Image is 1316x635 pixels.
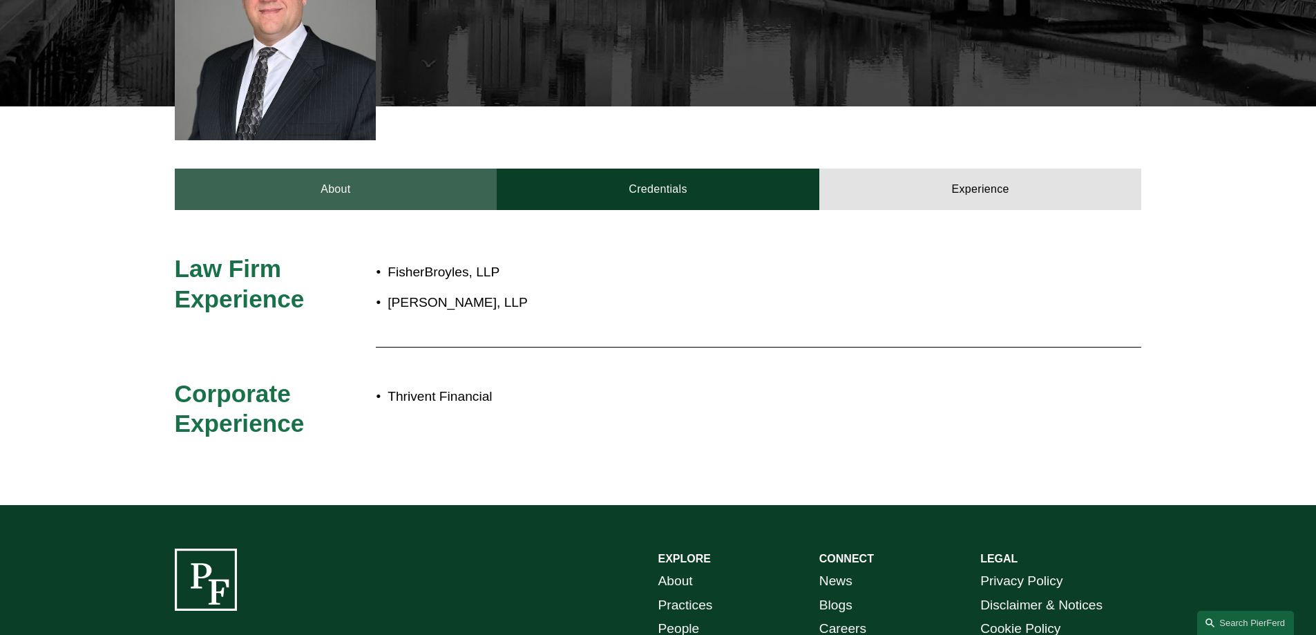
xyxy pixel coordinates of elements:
[388,291,1020,315] p: [PERSON_NAME], LLP
[980,594,1103,618] a: Disclaimer & Notices
[658,569,693,594] a: About
[388,385,1020,409] p: Thrivent Financial
[1197,611,1294,635] a: Search this site
[175,169,497,210] a: About
[658,553,711,565] strong: EXPLORE
[980,553,1018,565] strong: LEGAL
[980,569,1062,594] a: Privacy Policy
[819,569,852,594] a: News
[819,594,852,618] a: Blogs
[819,553,874,565] strong: CONNECT
[388,260,1020,285] p: FisherBroyles, LLP
[175,380,305,437] span: Corporate Experience
[819,169,1142,210] a: Experience
[658,594,713,618] a: Practices
[175,255,305,312] span: Law Firm Experience
[497,169,819,210] a: Credentials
